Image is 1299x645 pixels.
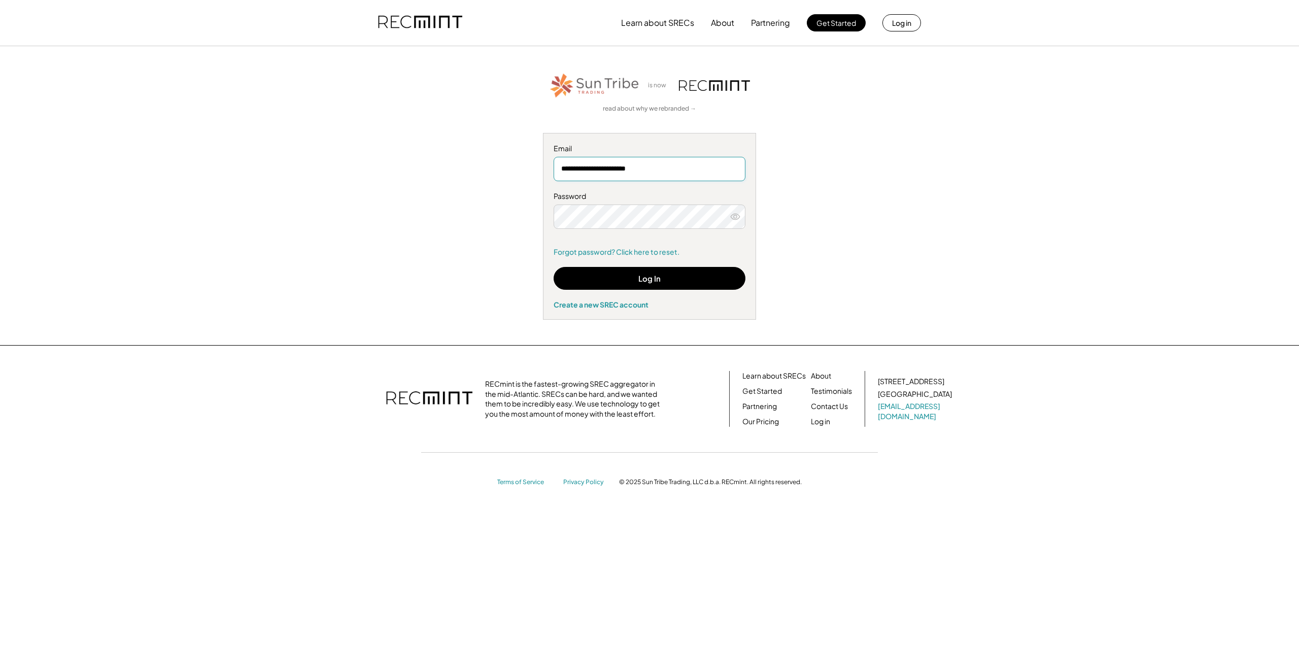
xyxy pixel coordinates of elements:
a: About [811,371,831,381]
button: Partnering [751,13,790,33]
a: read about why we rebranded → [603,105,696,113]
a: Our Pricing [742,417,779,427]
div: [STREET_ADDRESS] [878,377,944,387]
a: [EMAIL_ADDRESS][DOMAIN_NAME] [878,401,954,421]
a: Log in [811,417,830,427]
a: Learn about SRECs [742,371,806,381]
div: [GEOGRAPHIC_DATA] [878,389,952,399]
img: recmint-logotype%403x.png [386,381,472,417]
img: STT_Horizontal_Logo%2B-%2BColor.png [549,72,640,99]
a: Forgot password? Click here to reset. [554,247,745,257]
a: Partnering [742,401,777,412]
button: About [711,13,734,33]
div: Password [554,191,745,201]
a: Get Started [742,386,782,396]
div: © 2025 Sun Tribe Trading, LLC d.b.a. RECmint. All rights reserved. [619,478,802,486]
a: Terms of Service [497,478,553,487]
button: Log in [882,14,921,31]
div: RECmint is the fastest-growing SREC aggregator in the mid-Atlantic. SRECs can be hard, and we wan... [485,379,665,419]
img: recmint-logotype%403x.png [679,80,750,91]
a: Contact Us [811,401,848,412]
img: recmint-logotype%403x.png [378,6,462,40]
a: Privacy Policy [563,478,609,487]
button: Log In [554,267,745,290]
div: is now [645,81,674,90]
button: Get Started [807,14,866,31]
div: Create a new SREC account [554,300,745,309]
a: Testimonials [811,386,852,396]
button: Learn about SRECs [621,13,694,33]
div: Email [554,144,745,154]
